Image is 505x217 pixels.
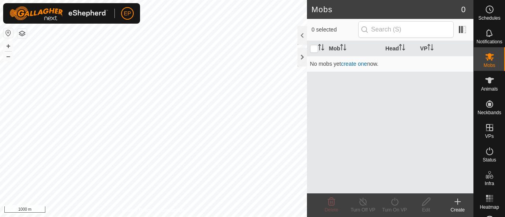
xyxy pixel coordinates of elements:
[340,45,346,52] p-sorticon: Activate to sort
[161,207,184,214] a: Contact Us
[484,181,494,186] span: Infra
[312,5,461,14] h2: Mobs
[325,207,339,213] span: Delete
[484,63,495,68] span: Mobs
[477,39,502,44] span: Notifications
[122,207,152,214] a: Privacy Policy
[461,4,466,15] span: 0
[347,206,379,213] div: Turn Off VP
[417,41,473,56] th: VP
[9,6,108,20] img: Gallagher Logo
[485,134,494,139] span: VPs
[410,206,442,213] div: Edit
[483,158,496,162] span: Status
[477,110,501,115] span: Neckbands
[480,205,499,210] span: Heatmap
[478,16,500,20] span: Schedules
[358,21,454,38] input: Search (S)
[312,26,358,34] span: 0 selected
[341,61,367,67] a: create one
[4,28,13,38] button: Reset Map
[318,45,324,52] p-sorticon: Activate to sort
[399,45,405,52] p-sorticon: Activate to sort
[427,45,434,52] p-sorticon: Activate to sort
[124,9,131,18] span: EP
[4,52,13,61] button: –
[4,41,13,51] button: +
[17,29,27,38] button: Map Layers
[326,41,382,56] th: Mob
[382,41,417,56] th: Head
[307,56,473,72] td: No mobs yet now.
[442,206,473,213] div: Create
[379,206,410,213] div: Turn On VP
[481,87,498,91] span: Animals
